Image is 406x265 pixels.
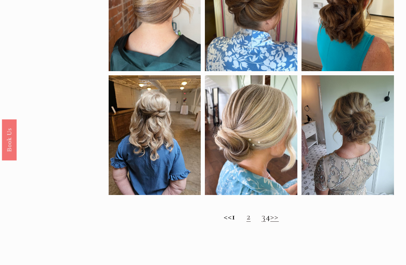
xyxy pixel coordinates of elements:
a: Book Us [2,119,17,160]
a: 2 [247,211,251,222]
a: >> [270,211,279,222]
h2: << 4 [109,211,394,222]
a: 3 [262,211,266,222]
strong: 1 [232,211,235,222]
